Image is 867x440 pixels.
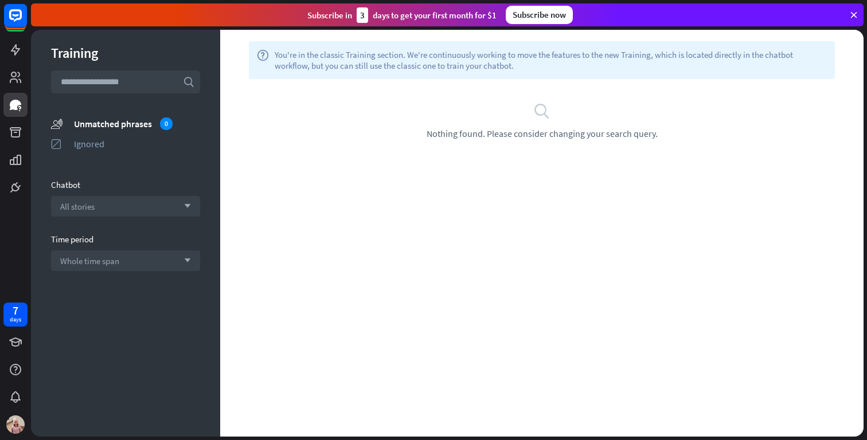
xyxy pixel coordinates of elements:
a: 7 days [3,302,28,327]
i: help [257,49,269,71]
span: Whole time span [60,256,119,266]
div: 7 [13,305,18,316]
span: You're in the classic Training section. We're continuously working to move the features to the ne... [275,49,827,71]
div: 3 [357,7,368,23]
div: Ignored [74,138,200,150]
div: Chatbot [51,179,200,190]
div: 0 [160,117,173,130]
div: Subscribe now [506,6,573,24]
i: arrow_down [178,203,191,210]
div: Time period [51,234,200,245]
i: ignored [51,138,63,150]
span: Nothing found. Please consider changing your search query. [427,128,658,139]
span: All stories [60,201,95,212]
i: search [183,76,194,88]
i: search [533,102,550,119]
div: Training [51,44,200,62]
div: days [10,316,21,324]
i: unmatched_phrases [51,117,63,129]
i: arrow_down [178,257,191,264]
button: Open LiveChat chat widget [9,5,44,39]
div: Subscribe in days to get your first month for $1 [307,7,497,23]
div: Unmatched phrases [74,117,200,130]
